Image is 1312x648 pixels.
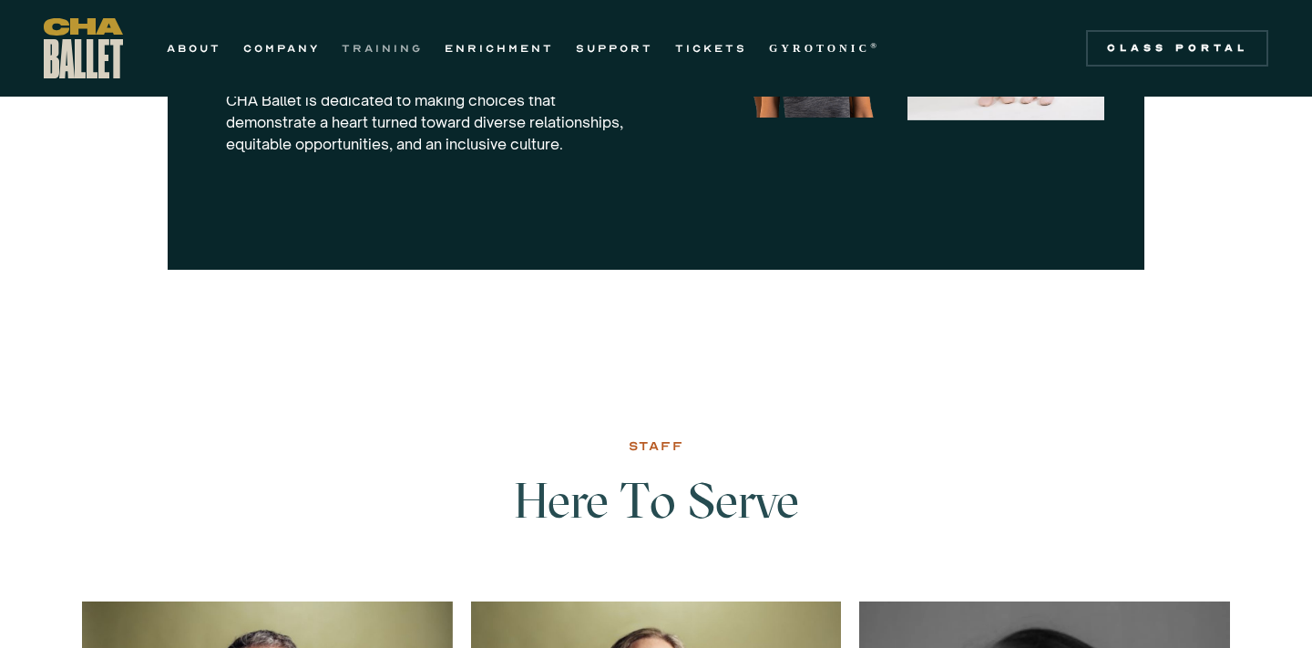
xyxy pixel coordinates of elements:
[769,42,870,55] strong: GYROTONIC
[576,37,653,59] a: SUPPORT
[870,41,880,50] sup: ®
[360,474,952,565] h3: Here To Serve
[167,37,221,59] a: ABOUT
[342,37,423,59] a: TRAINING
[445,37,554,59] a: ENRICHMENT
[769,37,880,59] a: GYROTONIC®
[1097,41,1257,56] div: Class Portal
[1086,30,1268,67] a: Class Portal
[44,18,123,78] a: home
[243,37,320,59] a: COMPANY
[675,37,747,59] a: TICKETS
[629,436,684,458] div: STAFF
